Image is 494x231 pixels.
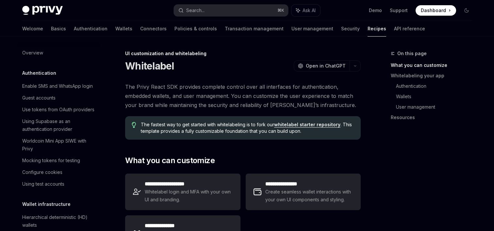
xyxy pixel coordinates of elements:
[22,49,43,57] div: Overview
[17,80,101,92] a: Enable SMS and WhatsApp login
[369,7,382,14] a: Demo
[421,7,446,14] span: Dashboard
[186,7,205,14] div: Search...
[274,122,340,128] a: whitelabel starter repository
[17,155,101,166] a: Mocking tokens for testing
[306,63,346,69] span: Open in ChatGPT
[140,21,167,37] a: Connectors
[396,102,477,112] a: User management
[341,21,360,37] a: Security
[303,7,316,14] span: Ask AI
[397,50,427,57] span: On this page
[17,178,101,190] a: Using test accounts
[416,5,456,16] a: Dashboard
[174,21,217,37] a: Policies & controls
[17,92,101,104] a: Guest accounts
[22,180,64,188] div: Using test accounts
[125,82,361,110] span: The Privy React SDK provides complete control over all interfaces for authentication, embedded wa...
[17,135,101,155] a: Worldcoin Mini App SIWE with Privy
[22,21,43,37] a: Welcome
[265,188,353,204] span: Create seamless wallet interactions with your own UI components and styling.
[17,115,101,135] a: Using Supabase as an authentication provider
[174,5,288,16] button: Search...⌘K
[115,21,132,37] a: Wallets
[390,7,408,14] a: Support
[22,69,56,77] h5: Authentication
[17,211,101,231] a: Hierarchical deterministic (HD) wallets
[17,166,101,178] a: Configure cookies
[391,112,477,123] a: Resources
[291,5,320,16] button: Ask AI
[294,60,350,71] button: Open in ChatGPT
[396,81,477,91] a: Authentication
[22,82,93,90] div: Enable SMS and WhatsApp login
[291,21,333,37] a: User management
[51,21,66,37] a: Basics
[22,200,71,208] h5: Wallet infrastructure
[246,174,361,210] a: **** **** **** *Create seamless wallet interactions with your own UI components and styling.
[17,47,101,59] a: Overview
[22,117,97,133] div: Using Supabase as an authentication provider
[22,6,63,15] img: dark logo
[74,21,107,37] a: Authentication
[22,106,94,114] div: Use tokens from OAuth providers
[132,122,136,128] svg: Tip
[22,168,62,176] div: Configure cookies
[22,137,97,153] div: Worldcoin Mini App SIWE with Privy
[22,94,56,102] div: Guest accounts
[145,188,232,204] span: Whitelabel login and MFA with your own UI and branding.
[22,157,80,164] div: Mocking tokens for testing
[22,213,97,229] div: Hierarchical deterministic (HD) wallets
[225,21,284,37] a: Transaction management
[277,8,284,13] span: ⌘ K
[125,60,174,72] h1: Whitelabel
[125,155,215,166] span: What you can customize
[125,50,361,57] div: UI customization and whitelabeling
[394,21,425,37] a: API reference
[141,121,354,134] span: The fastest way to get started with whitelabeling is to fork our . This template provides a fully...
[391,60,477,70] a: What you can customize
[396,91,477,102] a: Wallets
[368,21,386,37] a: Recipes
[17,104,101,115] a: Use tokens from OAuth providers
[461,5,472,16] button: Toggle dark mode
[391,70,477,81] a: Whitelabeling your app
